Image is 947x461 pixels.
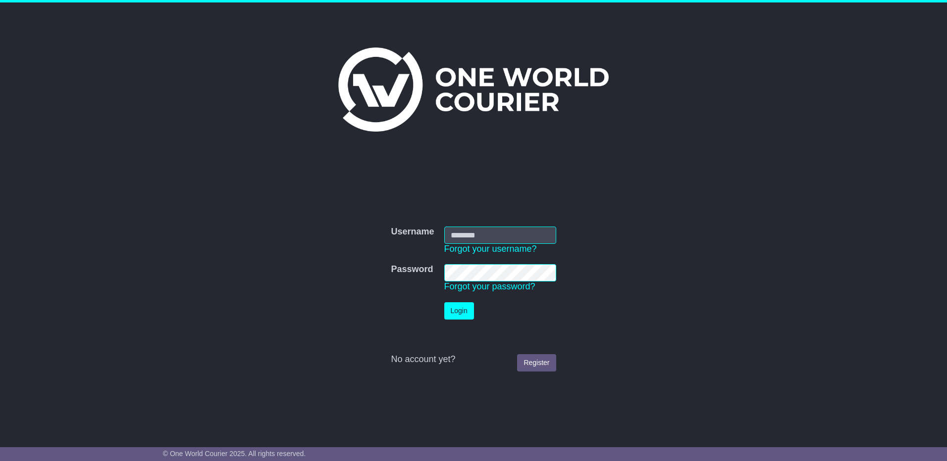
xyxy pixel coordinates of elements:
a: Register [517,354,556,371]
a: Forgot your username? [444,244,537,254]
div: No account yet? [391,354,556,365]
label: Password [391,264,433,275]
span: © One World Courier 2025. All rights reserved. [163,450,306,458]
label: Username [391,227,434,237]
img: One World [338,47,609,132]
a: Forgot your password? [444,281,535,291]
button: Login [444,302,474,320]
